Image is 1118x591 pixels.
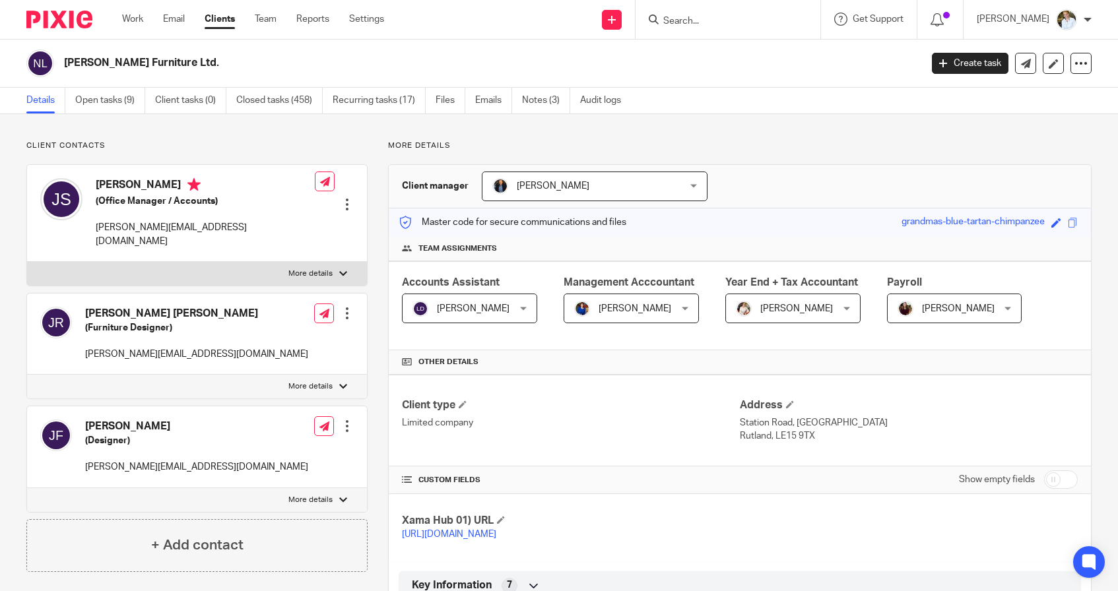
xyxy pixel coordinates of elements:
[40,420,72,451] img: svg%3E
[402,475,740,485] h4: CUSTOM FIELDS
[740,398,1078,412] h4: Address
[75,88,145,113] a: Open tasks (9)
[418,357,478,367] span: Other details
[402,514,740,528] h4: Xama Hub 01) URL
[902,215,1045,230] div: grandmas-blue-tartan-chimpanzee
[155,88,226,113] a: Client tasks (0)
[922,304,995,313] span: [PERSON_NAME]
[96,178,315,195] h4: [PERSON_NAME]
[740,416,1078,429] p: Station Road, [GEOGRAPHIC_DATA]
[288,268,333,279] p: More details
[574,301,590,317] img: Nicole.jpeg
[64,56,742,70] h2: [PERSON_NAME] Furniture Ltd.
[475,88,512,113] a: Emails
[399,216,626,229] p: Master code for secure communications and files
[437,304,510,313] span: [PERSON_NAME]
[1056,9,1077,30] img: sarah-royle.jpg
[853,15,904,24] span: Get Support
[898,301,913,317] img: MaxAcc_Sep21_ElliDeanPhoto_030.jpg
[725,277,858,288] span: Year End + Tax Accountant
[522,88,570,113] a: Notes (3)
[662,16,781,28] input: Search
[85,420,308,433] h4: [PERSON_NAME]
[580,88,631,113] a: Audit logs
[288,495,333,505] p: More details
[288,381,333,392] p: More details
[26,49,54,77] img: svg%3E
[26,88,65,113] a: Details
[96,195,315,208] h5: (Office Manager / Accounts)
[349,13,384,26] a: Settings
[236,88,323,113] a: Closed tasks (458)
[977,13,1049,26] p: [PERSON_NAME]
[40,178,82,220] img: svg%3E
[333,88,426,113] a: Recurring tasks (17)
[402,398,740,412] h4: Client type
[932,53,1008,74] a: Create task
[85,348,308,361] p: [PERSON_NAME][EMAIL_ADDRESS][DOMAIN_NAME]
[96,221,315,248] p: [PERSON_NAME][EMAIL_ADDRESS][DOMAIN_NAME]
[388,140,1092,151] p: More details
[187,178,201,191] i: Primary
[402,179,469,193] h3: Client manager
[122,13,143,26] a: Work
[26,140,368,151] p: Client contacts
[564,277,694,288] span: Management Acccountant
[205,13,235,26] a: Clients
[887,277,922,288] span: Payroll
[492,178,508,194] img: martin-hickman.jpg
[163,13,185,26] a: Email
[40,307,72,338] img: svg%3E
[959,473,1035,486] label: Show empty fields
[402,416,740,429] p: Limited company
[517,181,589,191] span: [PERSON_NAME]
[436,88,465,113] a: Files
[26,11,92,28] img: Pixie
[740,429,1078,443] p: Rutland, LE15 9TX
[402,530,496,539] a: [URL][DOMAIN_NAME]
[85,434,308,447] h5: (Designer)
[85,321,308,334] h5: (Furniture Designer)
[418,243,497,254] span: Team assignments
[85,460,308,474] p: [PERSON_NAME][EMAIL_ADDRESS][DOMAIN_NAME]
[412,301,428,317] img: svg%3E
[736,301,752,317] img: Kayleigh%20Henson.jpeg
[255,13,277,26] a: Team
[760,304,833,313] span: [PERSON_NAME]
[85,307,308,321] h4: [PERSON_NAME] [PERSON_NAME]
[151,535,244,555] h4: + Add contact
[402,277,500,288] span: Accounts Assistant
[599,304,671,313] span: [PERSON_NAME]
[296,13,329,26] a: Reports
